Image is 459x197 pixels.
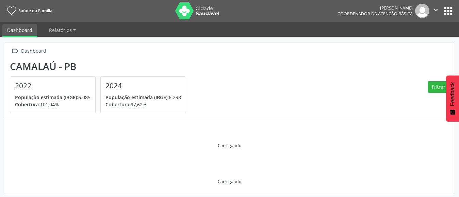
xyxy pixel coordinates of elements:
a: Relatórios [44,24,81,36]
div: Carregando [218,179,241,184]
div: Camalaú - PB [10,61,191,72]
span: Cobertura: [105,101,131,108]
h4: 2024 [105,82,181,90]
button:  [429,4,442,18]
a: Saúde da Família [5,5,52,16]
span: Saúde da Família [18,8,52,14]
span: Relatórios [49,27,72,33]
a:  Dashboard [10,46,47,56]
p: 6.298 [105,94,181,101]
a: Dashboard [2,24,37,37]
span: População estimada (IBGE): [105,94,169,101]
button: Filtrar [428,81,449,93]
img: img [415,4,429,18]
p: 101,04% [15,101,91,108]
button: Feedback - Mostrar pesquisa [446,75,459,122]
button: apps [442,5,454,17]
span: Feedback [449,82,456,106]
h4: 2022 [15,82,91,90]
span: Cobertura: [15,101,40,108]
p: 6.085 [15,94,91,101]
span: Coordenador da Atenção Básica [338,11,413,17]
div: [PERSON_NAME] [338,5,413,11]
div: Dashboard [20,46,47,56]
p: 97,62% [105,101,181,108]
i:  [432,6,440,14]
div: Carregando [218,143,241,148]
span: População estimada (IBGE): [15,94,78,101]
i:  [10,46,20,56]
